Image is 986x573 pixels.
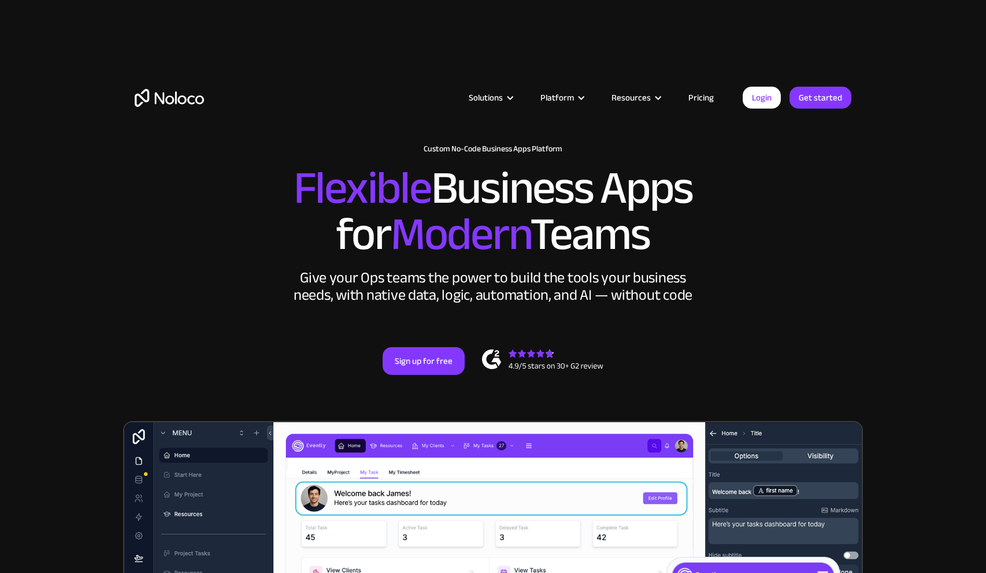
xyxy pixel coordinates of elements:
div: Platform [526,90,597,105]
a: home [135,89,204,107]
div: Platform [540,90,574,105]
h2: Business Apps for Teams [135,165,851,258]
div: Give your Ops teams the power to build the tools your business needs, with native data, logic, au... [291,269,695,304]
div: Solutions [469,90,503,105]
div: Solutions [454,90,526,105]
a: Pricing [674,90,728,105]
a: Get started [789,87,851,109]
div: Resources [611,90,651,105]
a: Login [743,87,781,109]
span: Flexible [294,145,431,231]
div: Resources [597,90,674,105]
span: Modern [391,191,530,277]
a: Sign up for free [383,347,465,375]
